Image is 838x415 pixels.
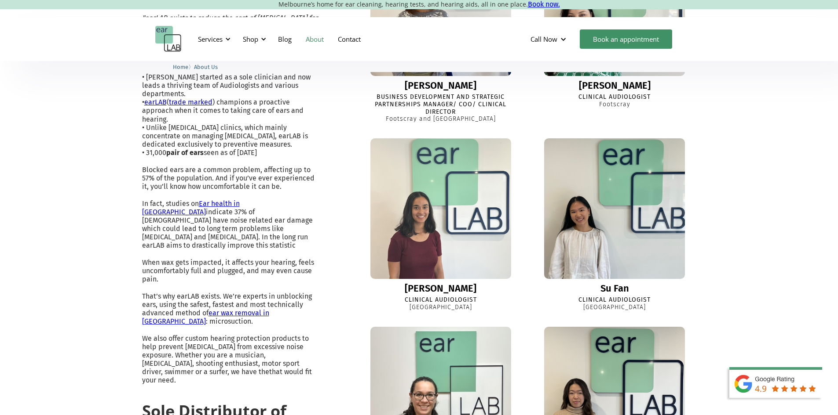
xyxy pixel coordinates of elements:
a: Contact [331,26,368,52]
a: Blog [271,26,299,52]
div: [PERSON_NAME] [579,80,651,91]
a: ear wax removal in [GEOGRAPHIC_DATA] [142,309,269,325]
a: About Us [194,62,218,71]
a: Ear health in [GEOGRAPHIC_DATA] [142,199,240,216]
div: Footscray and [GEOGRAPHIC_DATA] [386,115,496,123]
p: • Launched in [DATE] by boasting over 15 years of expertise in the hearing and product industries... [142,14,318,384]
div: Shop [238,26,269,52]
div: Services [198,35,223,43]
img: Su Fan [544,138,685,279]
a: Su FanSu FanClinical Audiologist[GEOGRAPHIC_DATA] [533,138,696,311]
div: Clinical Audiologist [405,296,477,304]
div: [GEOGRAPHIC_DATA] [410,304,472,311]
div: Services [193,26,233,52]
span: Home [173,64,188,70]
a: trade marked [169,98,212,106]
a: earLAB [144,98,167,106]
li: 〉 [173,62,194,72]
div: Call Now [523,26,575,52]
img: Ella [363,131,518,286]
a: About [299,26,331,52]
div: Business Development and Strategic Partnerships Manager/ COO/ Clinical Director [359,94,522,115]
div: [GEOGRAPHIC_DATA] [583,304,646,311]
div: Shop [243,35,258,43]
div: Footscray [599,101,630,108]
div: Su Fan [600,283,629,294]
strong: pair of ears [166,148,204,157]
div: [PERSON_NAME] [405,283,476,294]
div: Clinical Audiologist [578,296,651,304]
div: Clinical Audiologist [578,94,651,101]
em: "earLAB exists to reduce the cost of [MEDICAL_DATA] for individuals by delaying its appearance an... [142,14,318,39]
div: [PERSON_NAME] [405,80,476,91]
a: Home [173,62,188,71]
a: home [155,26,182,52]
span: About Us [194,64,218,70]
a: Book an appointment [580,29,672,49]
a: Ella[PERSON_NAME]Clinical Audiologist[GEOGRAPHIC_DATA] [359,138,522,311]
div: Call Now [531,35,557,43]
